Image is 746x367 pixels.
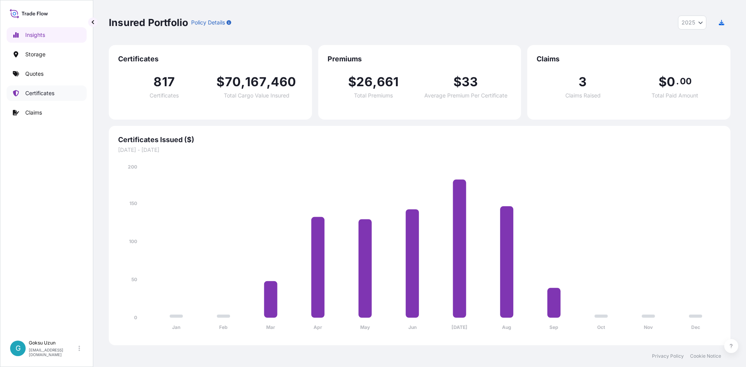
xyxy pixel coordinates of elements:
tspan: 0 [134,315,137,320]
tspan: Feb [219,324,228,330]
span: Total Cargo Value Insured [224,93,289,98]
span: , [241,76,245,88]
p: Claims [25,109,42,117]
tspan: Mar [266,324,275,330]
p: Storage [25,50,45,58]
a: Cookie Notice [690,353,721,359]
tspan: 200 [128,164,137,170]
span: G [16,344,21,352]
span: Claims [537,54,721,64]
tspan: [DATE] [451,324,467,330]
tspan: Apr [314,324,322,330]
tspan: Jun [408,324,417,330]
span: $ [216,76,225,88]
span: Total Premiums [354,93,393,98]
tspan: Dec [691,324,700,330]
p: Quotes [25,70,44,78]
p: Policy Details [191,19,225,26]
a: Insights [7,27,87,43]
span: 2025 [682,19,695,26]
span: 661 [377,76,399,88]
span: 00 [680,78,692,84]
span: [DATE] - [DATE] [118,146,721,154]
tspan: 50 [131,277,137,282]
a: Quotes [7,66,87,82]
tspan: Sep [549,324,558,330]
tspan: Nov [644,324,653,330]
span: $ [453,76,462,88]
span: Total Paid Amount [652,93,698,98]
a: Claims [7,105,87,120]
tspan: May [360,324,370,330]
a: Certificates [7,85,87,101]
p: Goksu Uzun [29,340,77,346]
span: Average Premium Per Certificate [424,93,507,98]
tspan: Aug [502,324,511,330]
span: 70 [225,76,241,88]
span: Certificates Issued ($) [118,135,721,144]
span: $ [348,76,356,88]
a: Privacy Policy [652,353,684,359]
a: Storage [7,47,87,62]
tspan: 100 [129,238,137,244]
tspan: Oct [597,324,605,330]
span: 33 [462,76,478,88]
span: , [373,76,377,88]
tspan: 150 [129,200,137,206]
span: 460 [271,76,296,88]
span: , [267,76,271,88]
span: 817 [153,76,175,88]
p: [EMAIL_ADDRESS][DOMAIN_NAME] [29,348,77,357]
p: Certificates [25,89,54,97]
span: Premiums [328,54,512,64]
span: 167 [245,76,267,88]
span: 0 [667,76,675,88]
span: $ [659,76,667,88]
button: Year Selector [678,16,706,30]
tspan: Jan [172,324,180,330]
span: Certificates [118,54,303,64]
p: Insights [25,31,45,39]
span: . [676,78,679,84]
span: 26 [356,76,372,88]
span: Certificates [150,93,179,98]
span: Claims Raised [565,93,601,98]
span: 3 [579,76,587,88]
p: Insured Portfolio [109,16,188,29]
